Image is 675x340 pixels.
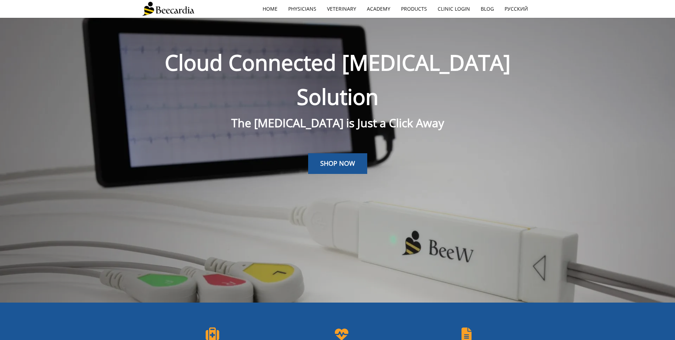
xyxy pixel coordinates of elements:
a: Clinic Login [432,1,475,17]
a: Русский [499,1,533,17]
img: Beecardia [142,2,194,16]
span: Cloud Connected [MEDICAL_DATA] Solution [165,48,511,111]
a: Blog [475,1,499,17]
a: Physicians [283,1,322,17]
a: Academy [362,1,396,17]
span: The [MEDICAL_DATA] is Just a Click Away [231,115,444,130]
a: Products [396,1,432,17]
a: home [257,1,283,17]
a: Veterinary [322,1,362,17]
span: SHOP NOW [320,159,355,168]
a: SHOP NOW [308,153,367,174]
